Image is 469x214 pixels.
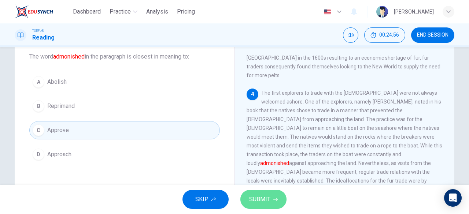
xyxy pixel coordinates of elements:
[143,5,171,18] button: Analysis
[110,7,131,16] span: Practice
[146,7,168,16] span: Analysis
[323,9,332,15] img: en
[195,194,208,204] span: SKIP
[29,97,220,115] button: BReprimand
[47,78,67,86] span: Abolish
[247,90,442,192] span: The first explorers to trade with the [DEMOGRAPHIC_DATA] were not always welcomed ashore. One of ...
[376,6,388,18] img: Profile picture
[53,53,85,60] font: admonished
[343,27,358,43] div: Mute
[70,5,104,18] button: Dashboard
[29,73,220,91] button: AAbolish
[47,150,71,159] span: Approach
[249,194,270,204] span: SUBMIT
[33,100,44,112] div: B
[260,160,289,166] font: admonished
[15,4,70,19] a: EduSynch logo
[33,76,44,88] div: A
[29,145,220,164] button: DApproach
[107,5,140,18] button: Practice
[247,89,258,100] div: 4
[32,28,44,33] span: TOEFL®
[379,32,399,38] span: 00:24:56
[411,27,454,43] button: END SESSION
[417,32,448,38] span: END SESSION
[33,124,44,136] div: C
[32,33,55,42] h1: Reading
[364,27,405,43] div: Hide
[15,4,53,19] img: EduSynch logo
[364,27,405,43] button: 00:24:56
[182,190,229,209] button: SKIP
[240,190,287,209] button: SUBMIT
[29,52,220,61] span: The word in the paragraph is closest in meaning to:
[177,7,195,16] span: Pricing
[29,121,220,139] button: CApprove
[33,149,44,160] div: D
[174,5,198,18] button: Pricing
[444,189,462,207] div: Open Intercom Messenger
[47,126,69,135] span: Approve
[47,102,75,110] span: Reprimand
[73,7,101,16] span: Dashboard
[394,7,434,16] div: [PERSON_NAME]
